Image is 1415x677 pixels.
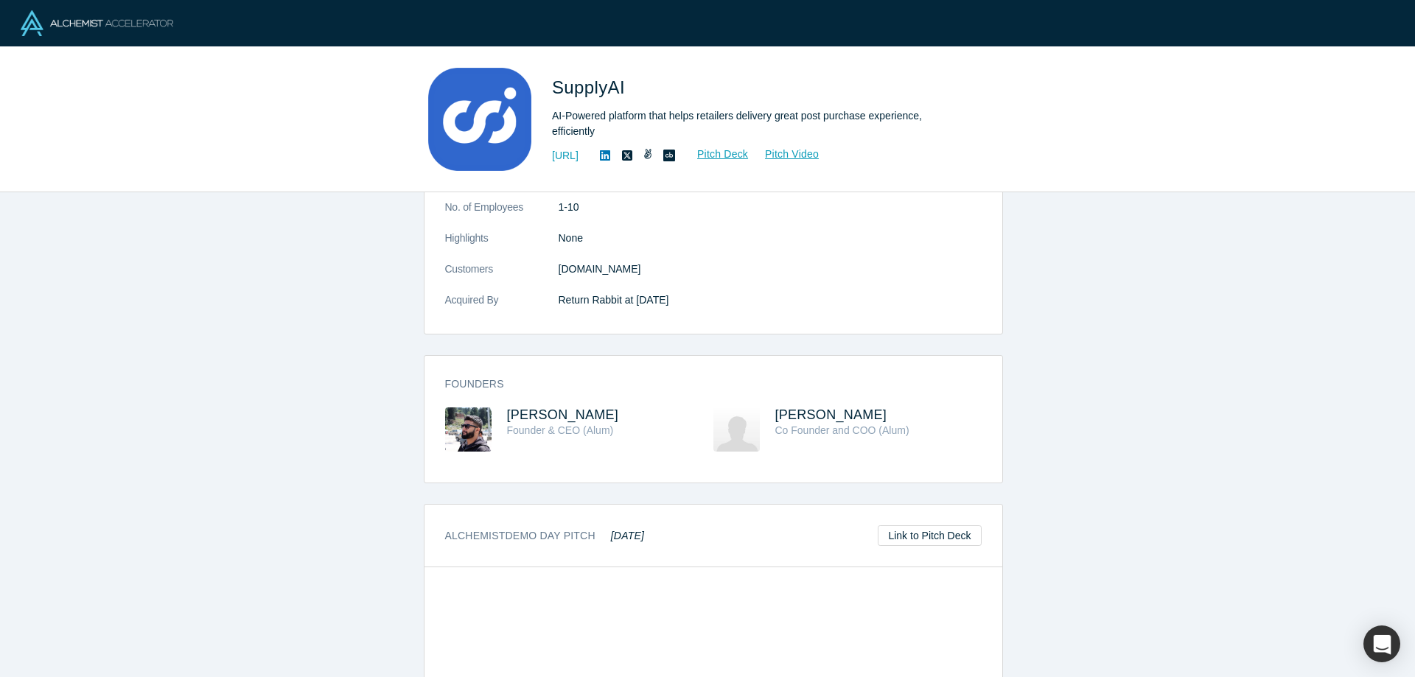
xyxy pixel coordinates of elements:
[445,200,559,231] dt: No. of Employees
[559,292,982,308] dd: Return Rabbit at [DATE]
[445,376,961,392] h3: Founders
[445,407,492,452] img: Karthik Sridhar's Profile Image
[445,262,559,292] dt: Customers
[552,148,579,164] a: [URL]
[445,528,645,544] h3: Alchemist Demo Day Pitch
[878,525,981,546] a: Link to Pitch Deck
[445,292,559,323] dt: Acquired By
[775,407,887,422] a: [PERSON_NAME]
[749,146,820,163] a: Pitch Video
[713,407,760,452] img: Gurudatt Bhobe's Profile Image
[611,530,644,541] em: [DATE]
[507,424,614,436] span: Founder & CEO (Alum)
[775,424,909,436] span: Co Founder and COO (Alum)
[552,77,630,97] span: SupplyAI
[559,231,982,246] p: None
[559,200,982,215] dd: 1-10
[552,108,965,139] div: AI-Powered platform that helps retailers delivery great post purchase experience, efficiently
[445,231,559,262] dt: Highlights
[428,68,531,171] img: SupplyAI's Logo
[681,146,749,163] a: Pitch Deck
[507,407,619,422] a: [PERSON_NAME]
[21,10,173,36] img: Alchemist Logo
[559,262,982,277] dd: [DOMAIN_NAME]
